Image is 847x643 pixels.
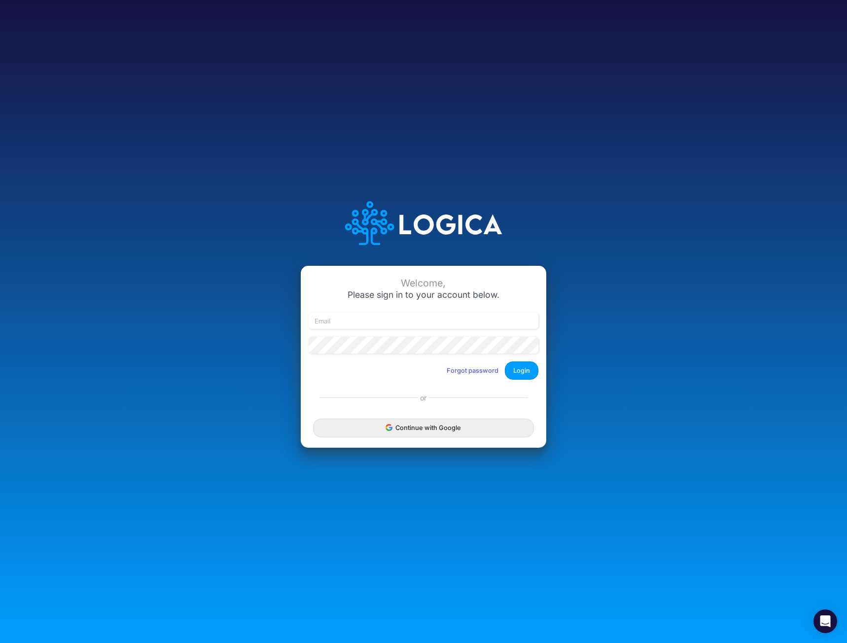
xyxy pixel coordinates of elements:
[309,313,538,329] input: Email
[309,278,538,289] div: Welcome,
[348,289,499,300] span: Please sign in to your account below.
[505,361,538,380] button: Login
[313,419,534,437] button: Continue with Google
[440,362,505,379] button: Forgot password
[813,609,837,633] div: Open Intercom Messenger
